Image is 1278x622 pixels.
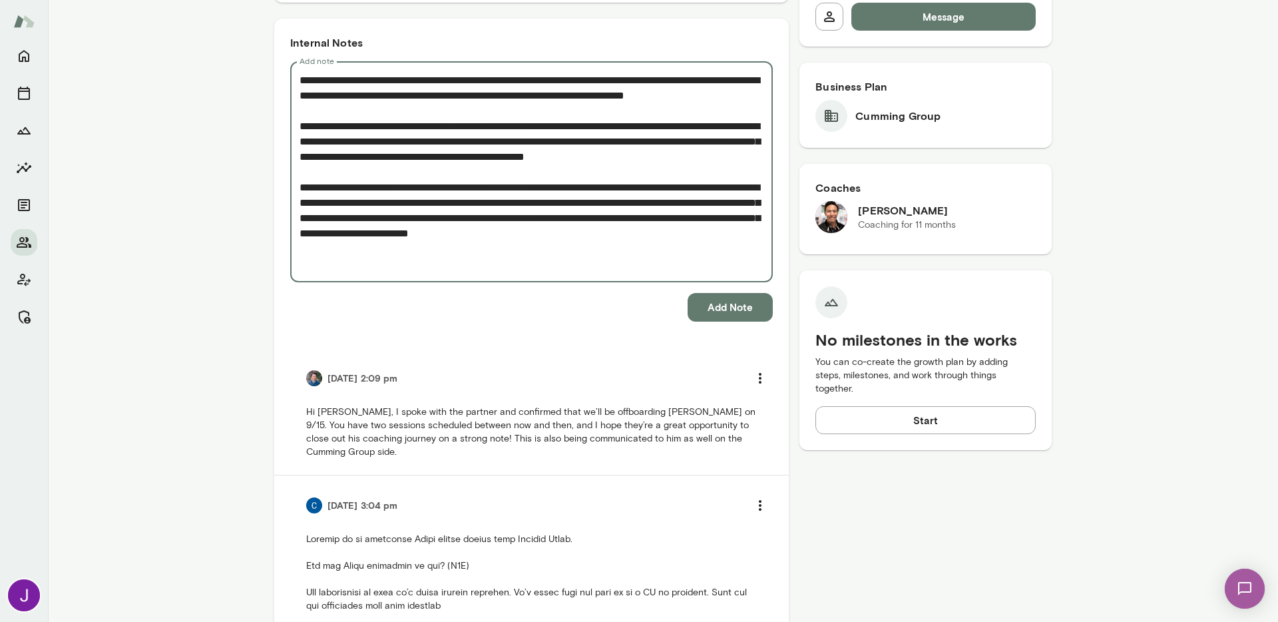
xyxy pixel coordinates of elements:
button: more [746,364,774,392]
button: Client app [11,266,37,293]
img: Alex Yu [306,370,322,386]
h6: [PERSON_NAME] [858,202,956,218]
p: Hi [PERSON_NAME], I spoke with the partner and confirmed that we’ll be offboarding [PERSON_NAME] ... [306,406,757,459]
button: Insights [11,155,37,181]
img: Albert Villarde [815,201,847,233]
button: more [746,491,774,519]
h6: Internal Notes [290,35,773,51]
h6: Coaches [815,180,1036,196]
button: Documents [11,192,37,218]
button: Home [11,43,37,69]
img: Chloe Rodman [306,497,322,513]
button: Growth Plan [11,117,37,144]
p: You can co-create the growth plan by adding steps, milestones, and work through things together. [815,356,1036,396]
h6: Cumming Group [855,108,941,124]
p: Coaching for 11 months [858,218,956,232]
label: Add note [300,55,334,67]
button: Add Note [688,293,773,321]
button: Message [851,3,1036,31]
h5: No milestones in the works [815,329,1036,350]
h6: [DATE] 3:04 pm [327,499,397,512]
button: Sessions [11,80,37,107]
h6: Business Plan [815,79,1036,95]
h6: [DATE] 2:09 pm [327,372,397,385]
img: Jocelyn Grodin [8,579,40,611]
button: Manage [11,304,37,330]
button: Start [815,406,1036,434]
img: Mento [13,9,35,34]
button: Members [11,229,37,256]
